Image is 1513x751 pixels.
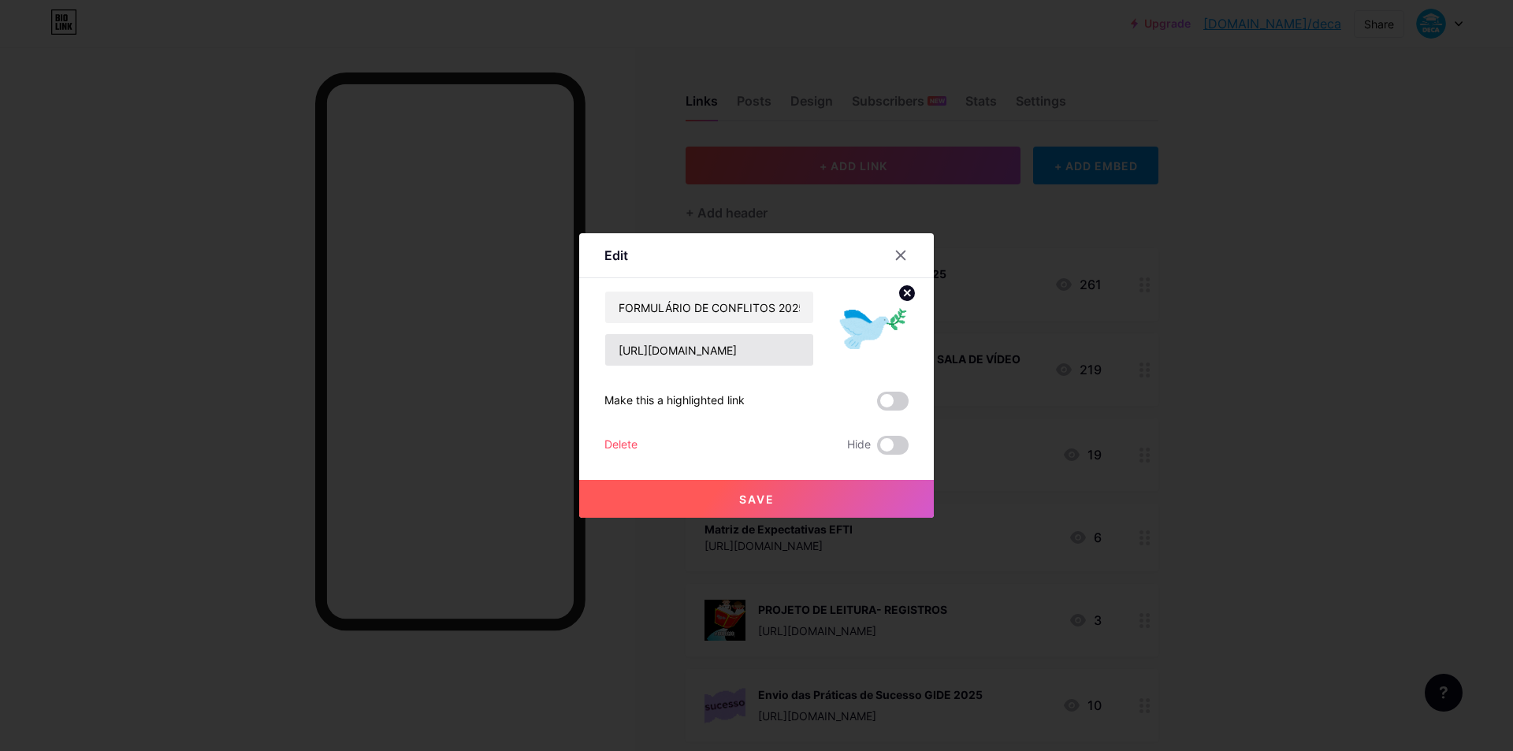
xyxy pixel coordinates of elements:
span: Hide [847,436,871,455]
img: link_thumbnail [833,291,909,366]
div: Delete [604,436,638,455]
div: Edit [604,246,628,265]
button: Save [579,480,934,518]
input: URL [605,334,813,366]
div: Make this a highlighted link [604,392,745,411]
span: Save [739,493,775,506]
input: Title [605,292,813,323]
